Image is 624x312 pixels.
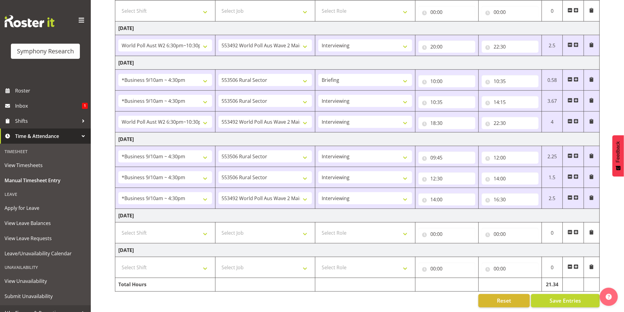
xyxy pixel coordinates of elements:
[5,249,86,258] span: Leave/Unavailability Calendar
[613,135,624,176] button: Feedback - Show survey
[542,91,563,112] td: 3.67
[482,41,539,53] input: Click to select...
[419,263,475,275] input: Click to select...
[482,263,539,275] input: Click to select...
[2,145,89,158] div: Timesheet
[606,294,612,300] img: help-xxl-2.png
[15,86,88,95] span: Roster
[115,243,600,257] td: [DATE]
[115,278,215,292] td: Total Hours
[2,289,89,304] a: Submit Unavailability
[5,161,86,170] span: View Timesheets
[419,41,475,53] input: Click to select...
[542,278,563,292] td: 21.34
[482,75,539,87] input: Click to select...
[2,246,89,261] a: Leave/Unavailability Calendar
[2,231,89,246] a: View Leave Requests
[419,173,475,185] input: Click to select...
[115,56,600,70] td: [DATE]
[419,96,475,108] input: Click to select...
[5,234,86,243] span: View Leave Requests
[15,101,82,110] span: Inbox
[15,116,79,126] span: Shifts
[2,158,89,173] a: View Timesheets
[5,219,86,228] span: View Leave Balances
[115,209,600,223] td: [DATE]
[482,173,539,185] input: Click to select...
[5,176,86,185] span: Manual Timesheet Entry
[2,261,89,273] div: Unavailability
[419,228,475,240] input: Click to select...
[115,133,600,146] td: [DATE]
[419,117,475,129] input: Click to select...
[542,70,563,91] td: 0.58
[542,35,563,56] td: 2.5
[478,294,530,307] button: Reset
[2,188,89,200] div: Leave
[2,200,89,216] a: Apply for Leave
[542,167,563,188] td: 1.5
[5,292,86,301] span: Submit Unavailability
[531,294,600,307] button: Save Entries
[419,152,475,164] input: Click to select...
[542,257,563,278] td: 0
[5,203,86,213] span: Apply for Leave
[482,152,539,164] input: Click to select...
[419,6,475,18] input: Click to select...
[5,15,54,27] img: Rosterit website logo
[542,1,563,22] td: 0
[82,103,88,109] span: 1
[497,297,511,305] span: Reset
[2,273,89,289] a: View Unavailability
[482,96,539,108] input: Click to select...
[542,188,563,209] td: 2.5
[542,223,563,243] td: 0
[115,22,600,35] td: [DATE]
[542,112,563,133] td: 4
[2,173,89,188] a: Manual Timesheet Entry
[550,297,581,305] span: Save Entries
[15,132,79,141] span: Time & Attendance
[482,6,539,18] input: Click to select...
[482,193,539,206] input: Click to select...
[2,216,89,231] a: View Leave Balances
[419,193,475,206] input: Click to select...
[482,117,539,129] input: Click to select...
[419,75,475,87] input: Click to select...
[5,277,86,286] span: View Unavailability
[482,228,539,240] input: Click to select...
[17,47,74,56] div: Symphony Research
[542,146,563,167] td: 2.25
[616,141,621,163] span: Feedback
